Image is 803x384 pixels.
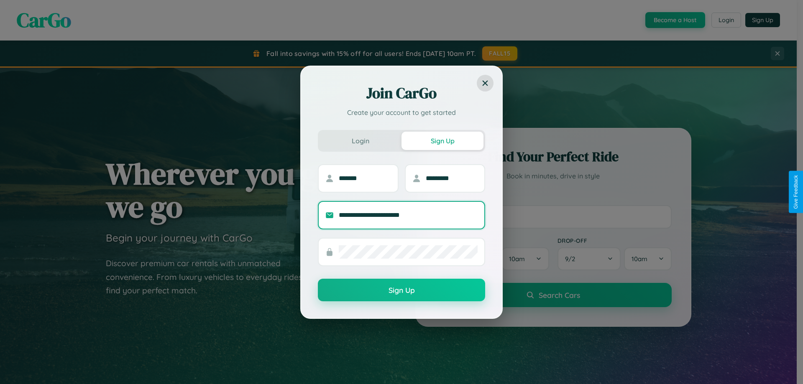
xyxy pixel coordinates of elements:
h2: Join CarGo [318,83,485,103]
button: Sign Up [318,279,485,301]
button: Login [320,132,401,150]
p: Create your account to get started [318,107,485,117]
div: Give Feedback [793,175,799,209]
button: Sign Up [401,132,483,150]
